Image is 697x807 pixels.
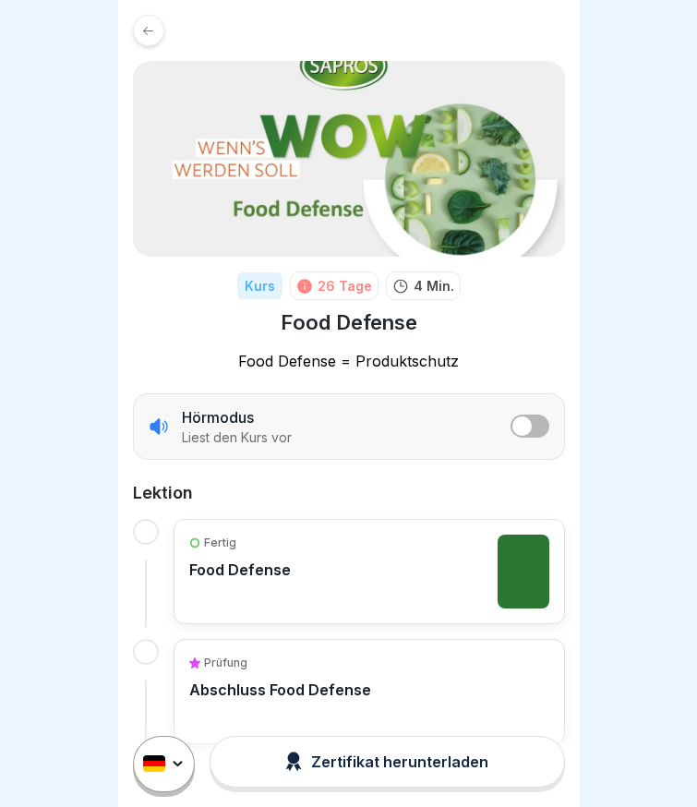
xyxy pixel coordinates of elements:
img: i56hrusqlxh7wfploiwmgbsd.png [498,535,549,608]
p: Liest den Kurs vor [182,429,292,446]
div: Kurs [237,272,282,299]
p: Food Defense = Produktschutz [133,351,565,371]
h1: Food Defense [281,309,417,336]
p: 4 Min. [414,276,454,295]
img: b09us41hredzt9sfzsl3gafq.png [133,61,565,257]
p: Prüfung [204,655,247,671]
div: 26 Tage [318,276,372,295]
p: Fertig [204,535,236,551]
p: Hörmodus [182,407,254,428]
a: FertigFood Defense [189,535,549,608]
p: Food Defense [189,560,291,579]
div: Zertifikat herunterladen [285,752,488,772]
a: PrüfungAbschluss Food Defense [189,655,549,729]
button: listener mode [511,415,549,438]
h2: Lektion [133,482,565,504]
img: de.svg [143,756,165,773]
p: Abschluss Food Defense [189,681,371,699]
button: Zertifikat herunterladen [210,736,564,788]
